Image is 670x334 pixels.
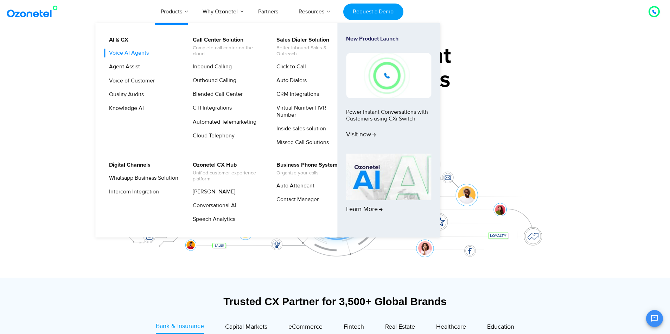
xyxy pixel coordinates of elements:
[346,36,431,151] a: New Product LaunchPower Instant Conversations with Customers using CXi SwitchVisit now
[272,62,307,71] a: Click to Call
[188,215,236,224] a: Speech Analytics
[385,323,415,331] span: Real Estate
[225,322,267,334] a: Capital Markets
[346,154,431,225] a: Learn More
[288,323,323,331] span: eCommerce
[193,170,262,182] span: Unified customer experience platform
[188,131,236,140] a: Cloud Telephony
[188,62,233,71] a: Inbound Calling
[104,62,141,71] a: Agent Assist
[188,36,263,58] a: Call Center SolutionComplete call center on the cloud
[346,53,431,98] img: New-Project-17.png
[646,310,663,327] button: Open chat
[188,201,237,210] a: Conversational AI
[104,49,150,57] a: Voice AI Agents
[272,138,330,147] a: Missed Call Solutions
[119,295,551,308] div: Trusted CX Partner for 3,500+ Global Brands
[104,187,160,196] a: Intercom Integration
[272,181,315,190] a: Auto Attendant
[344,323,364,331] span: Fintech
[272,124,327,133] a: Inside sales solution
[104,104,145,113] a: Knowledge AI
[487,322,514,334] a: Education
[104,161,152,169] a: Digital Channels
[272,161,339,177] a: Business Phone SystemOrganize your calls
[156,322,204,330] span: Bank & Insurance
[288,322,323,334] a: eCommerce
[188,76,237,85] a: Outbound Calling
[156,322,204,334] a: Bank & Insurance
[188,104,233,112] a: CTI Integrations
[346,154,431,200] img: AI
[346,131,376,139] span: Visit now
[346,206,383,214] span: Learn More
[272,104,347,119] a: Virtual Number | IVR Number
[193,45,262,57] span: Complete call center on the cloud
[188,161,263,183] a: Ozonetel CX HubUnified customer experience platform
[344,322,364,334] a: Fintech
[343,4,403,20] a: Request a Demo
[188,187,236,196] a: [PERSON_NAME]
[272,195,320,204] a: Contact Manager
[487,323,514,331] span: Education
[436,322,466,334] a: Healthcare
[272,76,308,85] a: Auto Dialers
[104,76,156,85] a: Voice of Customer
[188,118,257,126] a: Automated Telemarketing
[104,174,179,183] a: Whatsapp Business Solution
[104,36,129,44] a: AI & CX
[272,36,347,58] a: Sales Dialer SolutionBetter Inbound Sales & Outreach
[436,323,466,331] span: Healthcare
[385,322,415,334] a: Real Estate
[276,45,346,57] span: Better Inbound Sales & Outreach
[225,323,267,331] span: Capital Markets
[276,170,338,176] span: Organize your calls
[188,90,244,99] a: Blended Call Center
[104,90,145,99] a: Quality Audits
[272,90,320,99] a: CRM Integrations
